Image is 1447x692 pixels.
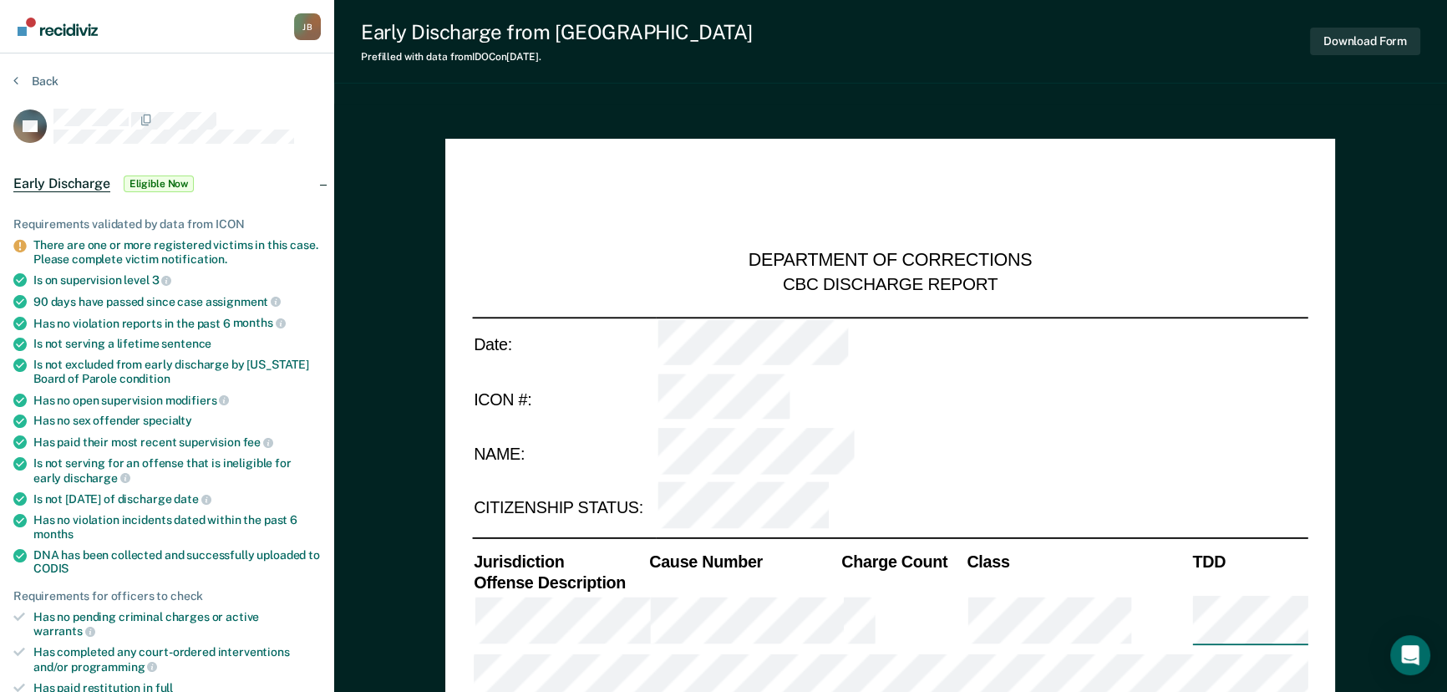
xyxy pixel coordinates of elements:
button: Back [13,74,58,89]
span: modifiers [165,394,230,407]
div: Is not serving for an offense that is ineligible for early [33,456,321,485]
span: 3 [152,273,172,287]
div: Requirements for officers to check [13,589,321,603]
div: Has no pending criminal charges or active [33,610,321,639]
td: CITIZENSHIP STATUS: [472,481,656,535]
div: Has completed any court-ordered interventions and/or [33,645,321,674]
div: DEPARTMENT OF CORRECTIONS [749,250,1033,273]
div: 90 days have passed since case [33,294,321,309]
div: J B [294,13,321,40]
div: Has no sex offender [33,414,321,428]
span: condition [119,372,170,385]
span: discharge [63,471,130,485]
th: Jurisdiction [472,551,647,572]
th: Charge Count [840,551,966,572]
span: months [233,316,286,329]
div: Has no open supervision [33,393,321,408]
th: Offense Description [472,572,647,594]
td: Date: [472,318,656,373]
span: CODIS [33,562,69,575]
div: Has no violation reports in the past 6 [33,316,321,331]
div: Is not [DATE] of discharge [33,491,321,506]
span: fee [243,435,273,449]
div: Is not serving a lifetime [33,337,321,351]
div: Is on supervision level [33,272,321,287]
div: Prefilled with data from IDOC on [DATE] . [361,51,753,63]
span: warrants [33,624,95,638]
div: CBC DISCHARGE REPORT [783,273,998,296]
div: Has no violation incidents dated within the past 6 [33,513,321,542]
span: Early Discharge [13,176,110,192]
td: ICON #: [472,372,656,426]
div: There are one or more registered victims in this case. Please complete victim notification. [33,238,321,267]
th: TDD [1191,551,1308,572]
img: Recidiviz [18,18,98,36]
span: Eligible Now [124,176,195,192]
span: specialty [143,414,192,427]
span: months [33,527,74,541]
div: Open Intercom Messenger [1390,635,1430,675]
div: Requirements validated by data from ICON [13,217,321,232]
div: Early Discharge from [GEOGRAPHIC_DATA] [361,20,753,44]
td: NAME: [472,426,656,481]
div: Has paid their most recent supervision [33,435,321,450]
button: Profile dropdown button [294,13,321,40]
div: DNA has been collected and successfully uploaded to [33,548,321,577]
span: date [174,492,211,506]
th: Class [966,551,1191,572]
div: Is not excluded from early discharge by [US_STATE] Board of Parole [33,358,321,386]
th: Cause Number [648,551,840,572]
button: Download Form [1310,28,1420,55]
span: programming [71,660,157,674]
span: sentence [161,337,211,350]
span: assignment [206,295,281,308]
